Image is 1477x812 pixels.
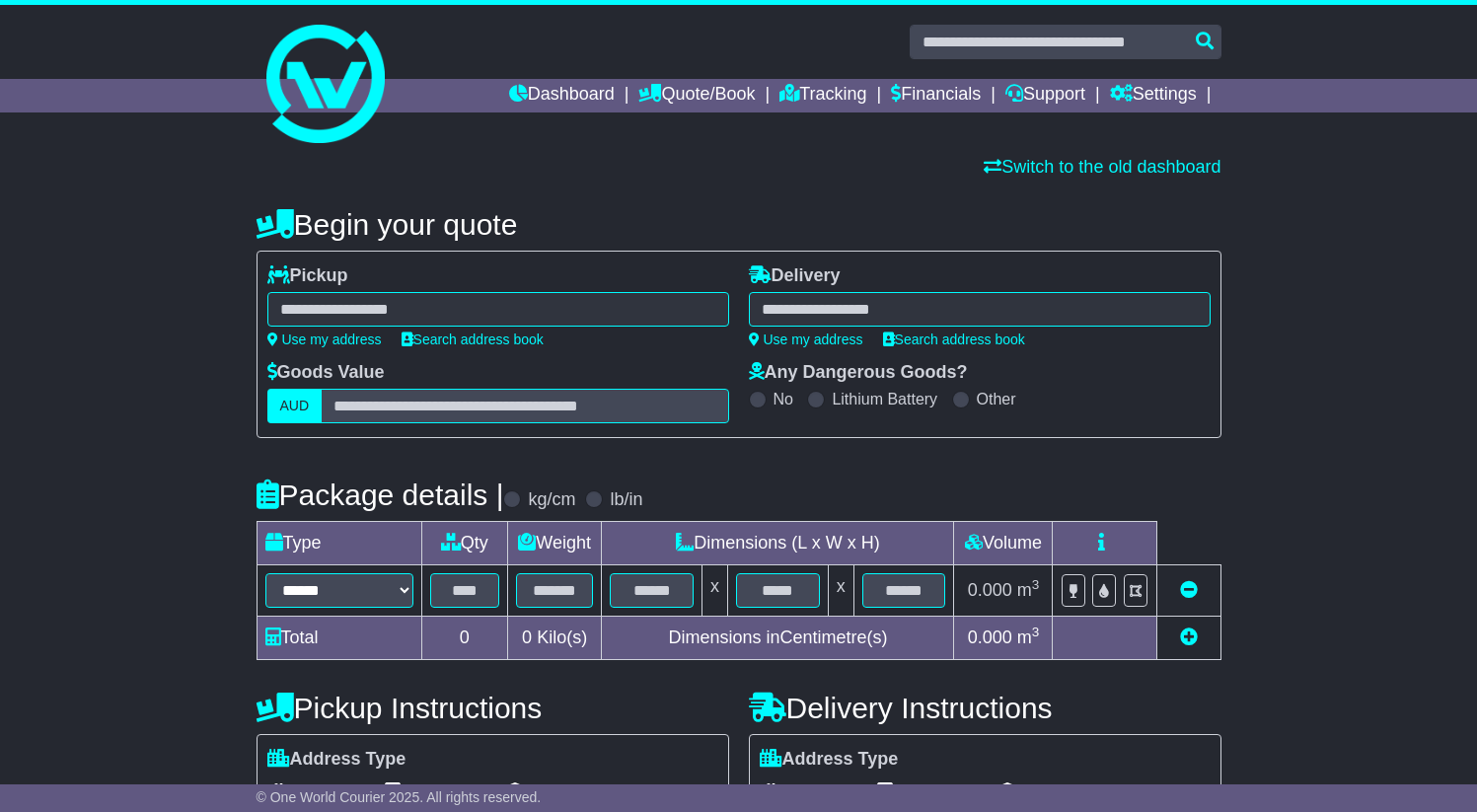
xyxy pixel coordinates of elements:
span: 0 [522,627,532,647]
h4: Package details | [257,479,504,511]
td: Volume [954,522,1053,565]
td: Dimensions (L x W x H) [602,522,954,565]
a: Dashboard [509,79,615,112]
a: Use my address [749,332,863,347]
a: Tracking [779,79,866,112]
label: Other [977,390,1016,408]
span: Residential [760,775,855,806]
a: Settings [1110,79,1197,112]
a: Quote/Book [638,79,755,112]
h4: Pickup Instructions [257,692,729,724]
label: Any Dangerous Goods? [749,362,968,384]
span: Air & Sea Depot [997,775,1131,806]
span: © One World Courier 2025. All rights reserved. [257,789,542,805]
span: Residential [267,775,363,806]
sup: 3 [1032,625,1040,639]
label: Goods Value [267,362,385,384]
td: Weight [507,522,602,565]
sup: 3 [1032,577,1040,592]
label: kg/cm [528,489,575,511]
td: Type [257,522,421,565]
h4: Begin your quote [257,208,1221,241]
label: Lithium Battery [832,390,937,408]
span: m [1017,627,1040,647]
label: Delivery [749,265,841,287]
label: lb/in [610,489,642,511]
a: Search address book [883,332,1025,347]
td: 0 [421,617,507,660]
span: 0.000 [968,580,1012,600]
label: Address Type [267,749,406,771]
a: Support [1005,79,1085,112]
span: m [1017,580,1040,600]
a: Search address book [402,332,544,347]
a: Add new item [1180,627,1198,647]
span: Commercial [875,775,978,806]
span: Air & Sea Depot [505,775,638,806]
label: Pickup [267,265,348,287]
span: Commercial [383,775,485,806]
a: Switch to the old dashboard [984,157,1220,177]
td: Dimensions in Centimetre(s) [602,617,954,660]
td: Total [257,617,421,660]
label: AUD [267,389,323,423]
a: Financials [891,79,981,112]
a: Remove this item [1180,580,1198,600]
label: No [774,390,793,408]
a: Use my address [267,332,382,347]
td: Kilo(s) [507,617,602,660]
span: 0.000 [968,627,1012,647]
h4: Delivery Instructions [749,692,1221,724]
td: x [828,565,853,617]
td: Qty [421,522,507,565]
label: Address Type [760,749,899,771]
td: x [702,565,728,617]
